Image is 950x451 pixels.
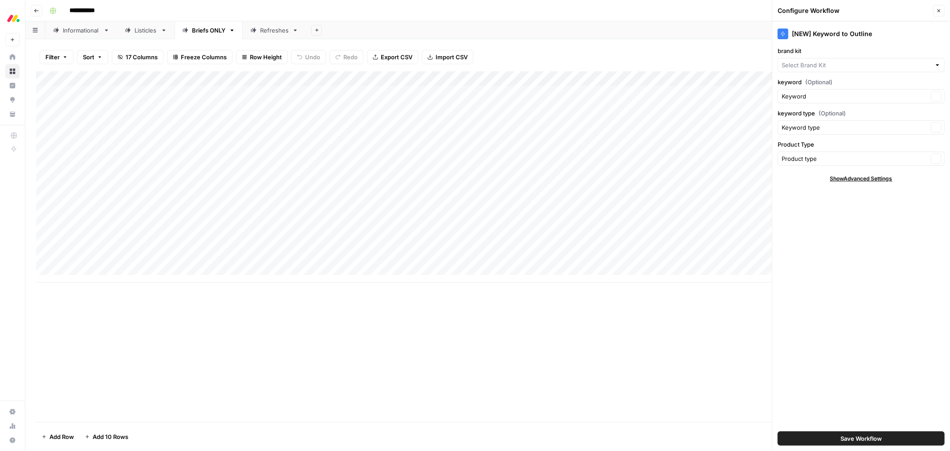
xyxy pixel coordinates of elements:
button: Add 10 Rows [79,430,134,444]
input: Keyword type [782,123,928,132]
div: Briefs ONLY [192,26,225,35]
a: Usage [5,419,20,433]
span: Redo [343,53,358,61]
a: Settings [5,405,20,419]
button: Redo [330,50,363,64]
button: Undo [291,50,326,64]
button: 17 Columns [112,50,163,64]
button: Workspace: Monday.com [5,7,20,29]
button: Row Height [236,50,288,64]
button: Freeze Columns [167,50,232,64]
a: Home [5,50,20,64]
input: Select Brand Kit [782,61,931,70]
a: Listicles [117,21,175,39]
label: Product Type [778,140,945,149]
input: Keyword [782,92,928,101]
img: Monday.com Logo [5,10,21,26]
span: Freeze Columns [181,53,227,61]
span: Export CSV [381,53,412,61]
span: (Optional) [805,78,832,86]
span: Filter [45,53,60,61]
span: Import CSV [436,53,468,61]
span: Show Advanced Settings [830,175,893,183]
span: Sort [83,53,94,61]
a: Opportunities [5,93,20,107]
span: Add Row [49,432,74,441]
div: [NEW] Keyword to Outline [778,29,945,39]
label: keyword type [778,109,945,118]
span: Save Workflow [840,434,882,443]
a: Browse [5,64,20,78]
a: Refreshes [243,21,306,39]
button: Save Workflow [778,431,945,446]
span: (Optional) [819,109,846,118]
a: Insights [5,78,20,93]
button: Import CSV [422,50,473,64]
button: Filter [40,50,73,64]
span: Add 10 Rows [93,432,128,441]
span: 17 Columns [126,53,158,61]
label: keyword [778,78,945,86]
button: Add Row [36,430,79,444]
a: Informational [45,21,117,39]
div: Informational [63,26,100,35]
button: Export CSV [367,50,418,64]
span: Row Height [250,53,282,61]
a: Your Data [5,107,20,121]
span: Undo [305,53,320,61]
input: Product type [782,154,928,163]
button: Help + Support [5,433,20,447]
a: Briefs ONLY [175,21,243,39]
button: Sort [77,50,108,64]
div: Listicles [135,26,157,35]
label: brand kit [778,46,945,55]
div: Refreshes [260,26,289,35]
